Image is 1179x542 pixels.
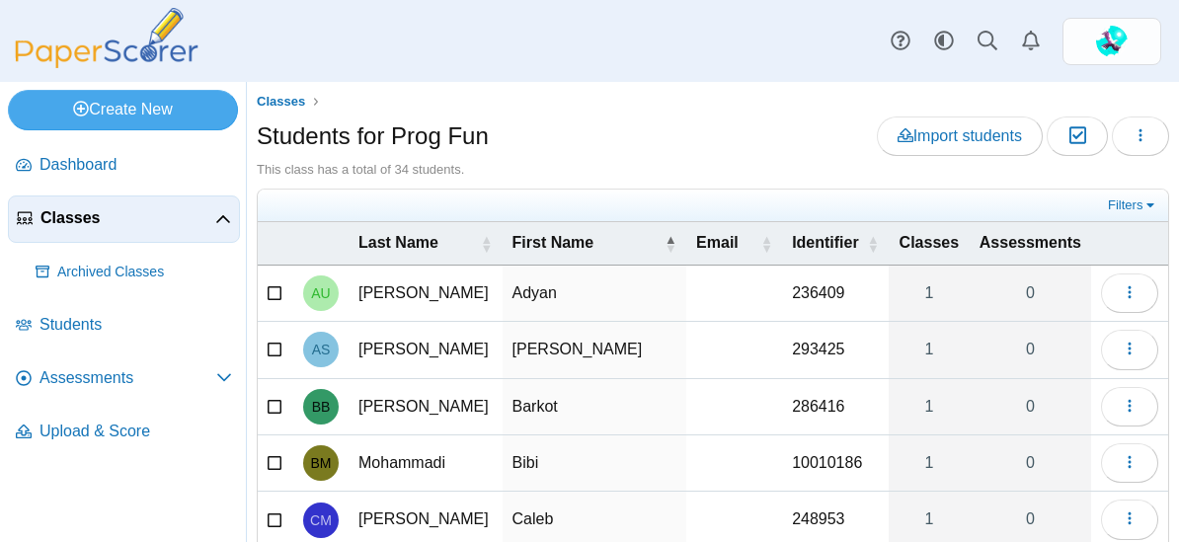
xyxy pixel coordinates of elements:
[39,314,232,336] span: Students
[311,286,330,300] span: Adyan Uddin
[877,116,1043,156] a: Import students
[349,322,503,378] td: [PERSON_NAME]
[8,90,238,129] a: Create New
[8,355,240,403] a: Assessments
[349,266,503,322] td: [PERSON_NAME]
[8,195,240,243] a: Classes
[481,234,493,254] span: Last Name : Activate to sort
[889,322,970,377] a: 1
[665,234,676,254] span: First Name : Activate to invert sorting
[503,435,687,492] td: Bibi
[312,400,331,414] span: Barkot Berhanu
[8,302,240,349] a: Students
[40,207,215,229] span: Classes
[503,322,687,378] td: [PERSON_NAME]
[349,379,503,435] td: [PERSON_NAME]
[760,234,772,254] span: Email : Activate to sort
[792,232,863,254] span: Identifier
[503,266,687,322] td: Adyan
[503,379,687,435] td: Barkot
[257,161,1169,179] div: This class has a total of 34 students.
[8,54,205,71] a: PaperScorer
[970,266,1091,321] a: 0
[782,435,889,492] td: 10010186
[889,435,970,491] a: 1
[782,379,889,435] td: 286416
[8,142,240,190] a: Dashboard
[970,379,1091,434] a: 0
[970,322,1091,377] a: 0
[899,232,960,254] span: Classes
[57,263,232,282] span: Archived Classes
[1103,195,1163,215] a: Filters
[867,234,879,254] span: Identifier : Activate to sort
[28,249,240,296] a: Archived Classes
[252,90,311,115] a: Classes
[311,456,332,470] span: Bibi Mohammadi
[39,367,216,389] span: Assessments
[257,119,489,153] h1: Students for Prog Fun
[310,513,332,527] span: Caleb Mejia Vasquez
[1096,26,1128,57] span: Lisa Wenzel
[1009,20,1053,63] a: Alerts
[8,8,205,68] img: PaperScorer
[980,232,1081,254] span: Assessments
[39,421,232,442] span: Upload & Score
[782,266,889,322] td: 236409
[8,409,240,456] a: Upload & Score
[889,379,970,434] a: 1
[349,435,503,492] td: Mohammadi
[312,343,331,356] span: Alec Styborski
[1096,26,1128,57] img: ps.J06lXw6dMDxQieRt
[898,127,1022,144] span: Import students
[358,232,477,254] span: Last Name
[889,266,970,321] a: 1
[970,435,1091,491] a: 0
[257,94,305,109] span: Classes
[1062,18,1161,65] a: ps.J06lXw6dMDxQieRt
[696,232,756,254] span: Email
[782,322,889,378] td: 293425
[512,232,662,254] span: First Name
[39,154,232,176] span: Dashboard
